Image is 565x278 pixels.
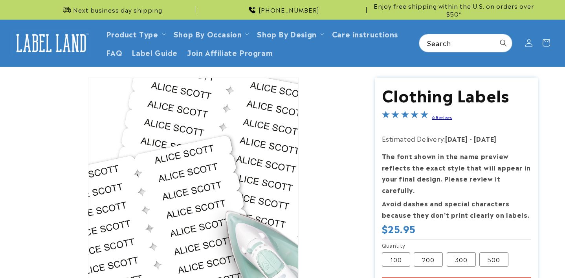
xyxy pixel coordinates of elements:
span: Care instructions [332,29,398,38]
button: Search [495,34,512,52]
span: FAQ [106,48,123,57]
strong: The font shown in the name preview reflects the exact style that will appear in your final design... [382,151,531,195]
span: Next business day shipping [73,6,162,14]
a: 6 Reviews [432,114,452,120]
a: Care instructions [327,24,403,43]
legend: Quantity [382,241,406,249]
a: Label Guide [127,43,182,61]
span: Label Guide [132,48,178,57]
a: Product Type [106,28,158,39]
summary: Shop By Design [252,24,327,43]
span: 4.8-star overall rating [382,111,428,121]
a: Label Land [9,28,94,58]
span: Shop By Occasion [174,29,242,38]
summary: Shop By Occasion [169,24,253,43]
strong: - [470,134,472,143]
a: Shop By Design [257,28,316,39]
h1: Clothing Labels [382,84,531,105]
span: [PHONE_NUMBER] [259,6,319,14]
span: Enjoy free shipping within the U.S. on orders over $50* [370,2,538,17]
img: Label Land [12,31,90,55]
label: 300 [447,252,476,267]
strong: [DATE] [474,134,497,143]
label: 200 [414,252,443,267]
label: 500 [479,252,508,267]
strong: [DATE] [445,134,468,143]
span: $25.95 [382,222,416,235]
summary: Product Type [101,24,169,43]
a: Join Affiliate Program [182,43,277,61]
strong: Avoid dashes and special characters because they don’t print clearly on labels. [382,198,530,219]
label: 100 [382,252,410,267]
a: FAQ [101,43,127,61]
span: Join Affiliate Program [187,48,273,57]
p: Estimated Delivery: [382,133,531,145]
